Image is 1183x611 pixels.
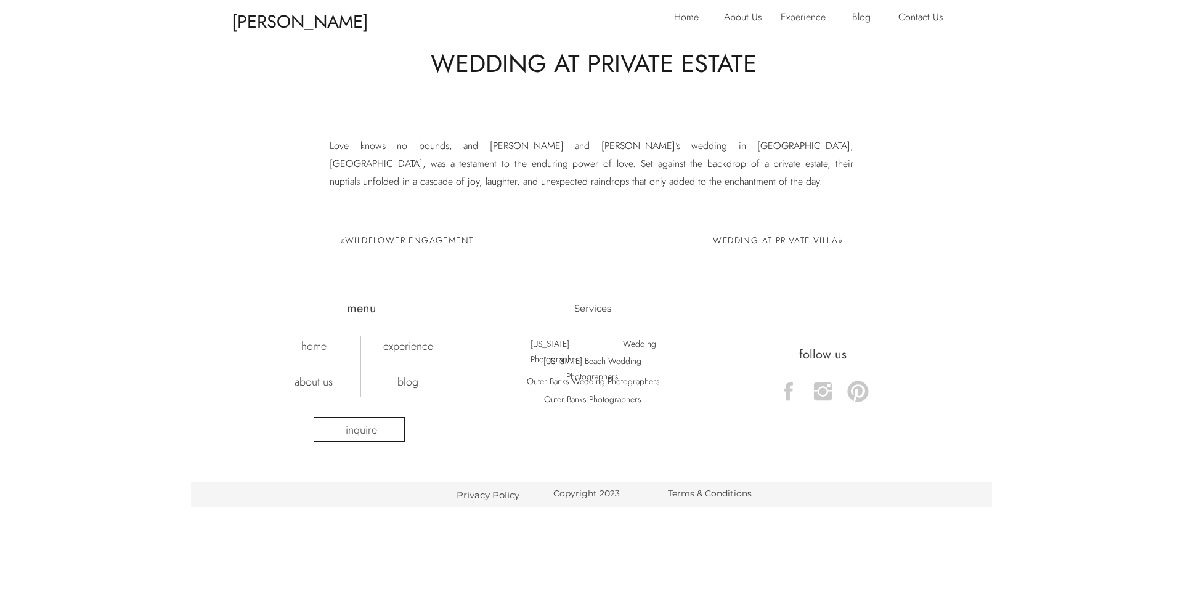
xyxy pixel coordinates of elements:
[328,423,394,437] a: inquire
[345,234,473,246] a: Wildflower Engagement
[852,9,880,28] a: Blog
[713,234,838,246] a: Wedding at Private Villa
[535,392,649,407] a: Outer Banks Photographers
[781,9,835,28] a: Experience
[270,374,357,388] a: about us
[365,339,451,352] a: experience
[518,354,667,368] a: [US_STATE] Beach Wedding Photographers
[365,374,451,388] a: blog
[253,46,933,79] h1: Wedding At Private Estate
[733,346,913,360] h2: follow us
[330,137,853,262] p: Love knows no bounds, and [PERSON_NAME] and [PERSON_NAME]’s wedding in [GEOGRAPHIC_DATA], [GEOGRA...
[232,6,381,28] p: [PERSON_NAME] & [PERSON_NAME]
[271,300,452,322] h2: menu
[898,9,951,28] a: Contact Us
[447,488,529,501] a: Privacy Policy
[674,9,706,28] a: Home
[620,234,843,252] h3: »
[270,339,357,352] a: home
[518,374,668,388] a: Outer Banks Wedding Photographers
[340,234,589,252] h3: «
[659,488,760,500] a: Terms & Conditions
[503,302,682,321] h2: Services
[724,9,772,28] a: About Us
[553,488,631,502] a: Copyright 2023
[531,336,656,350] a: [US_STATE] Wedding Photographers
